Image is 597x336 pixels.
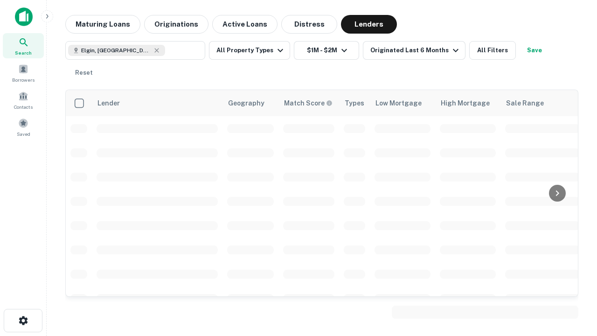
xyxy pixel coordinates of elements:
button: Save your search to get updates of matches that match your search criteria. [520,41,549,60]
span: Search [15,49,32,56]
a: Saved [3,114,44,140]
th: Low Mortgage [370,90,435,116]
span: Saved [17,130,30,138]
th: Lender [92,90,222,116]
th: Sale Range [500,90,584,116]
div: Low Mortgage [375,98,422,109]
button: Active Loans [212,15,278,34]
a: Contacts [3,87,44,112]
th: Types [339,90,370,116]
div: High Mortgage [441,98,490,109]
div: Capitalize uses an advanced AI algorithm to match your search with the best lender. The match sco... [284,98,333,108]
button: Reset [69,63,99,82]
button: Maturing Loans [65,15,140,34]
h6: Match Score [284,98,331,108]
span: Elgin, [GEOGRAPHIC_DATA], [GEOGRAPHIC_DATA] [81,46,151,55]
div: Types [345,98,364,109]
span: Borrowers [12,76,35,84]
button: All Property Types [209,41,290,60]
iframe: Chat Widget [550,261,597,306]
button: Distress [281,15,337,34]
button: Lenders [341,15,397,34]
a: Search [3,33,44,58]
span: Contacts [14,103,33,111]
a: Borrowers [3,60,44,85]
button: Originated Last 6 Months [363,41,465,60]
th: Capitalize uses an advanced AI algorithm to match your search with the best lender. The match sco... [278,90,339,116]
button: Originations [144,15,208,34]
div: Geography [228,98,264,109]
img: capitalize-icon.png [15,7,33,26]
button: $1M - $2M [294,41,359,60]
div: Lender [97,98,120,109]
button: All Filters [469,41,516,60]
th: Geography [222,90,278,116]
th: High Mortgage [435,90,500,116]
div: Sale Range [506,98,544,109]
div: Originated Last 6 Months [370,45,461,56]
